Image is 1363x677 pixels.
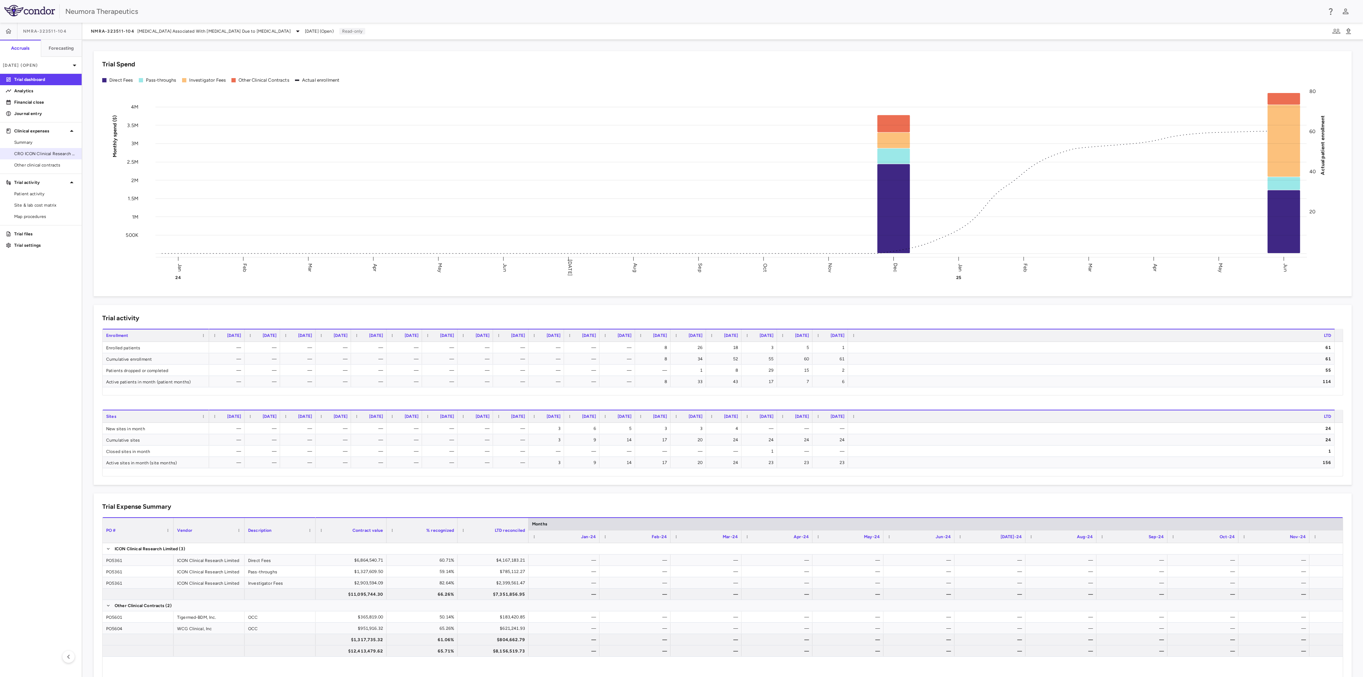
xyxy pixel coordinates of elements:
[854,376,1331,387] div: 114
[440,333,454,338] span: [DATE]
[499,446,525,457] div: —
[369,333,383,338] span: [DATE]
[174,577,245,588] div: ICON Clinical Research Limited
[641,376,667,387] div: 8
[476,333,489,338] span: [DATE]
[795,414,809,419] span: [DATE]
[677,376,702,387] div: 33
[697,263,703,272] text: Sep
[102,60,135,69] h6: Trial Spend
[245,623,316,634] div: OCC
[864,534,880,539] span: May-24
[641,365,667,376] div: —
[783,353,809,365] div: 60
[428,423,454,434] div: —
[352,528,383,533] span: Contract value
[677,353,702,365] div: 34
[103,423,209,434] div: New sites in month
[103,611,174,622] div: PO5601
[582,414,596,419] span: [DATE]
[712,376,738,387] div: 43
[956,275,961,280] text: 25
[1309,129,1315,135] tspan: 60
[128,196,138,202] tspan: 1.5M
[641,342,667,353] div: 8
[1149,534,1164,539] span: Sep-24
[103,434,209,445] div: Cumulative sites
[263,414,277,419] span: [DATE]
[14,151,76,157] span: CRO ICON Clinical Research Limited
[428,457,454,468] div: —
[3,62,70,69] p: [DATE] (Open)
[215,434,241,446] div: —
[1309,88,1316,94] tspan: 80
[14,213,76,220] span: Map procedures
[606,446,631,457] div: —
[641,457,667,468] div: 17
[11,45,29,51] h6: Accruals
[440,414,454,419] span: [DATE]
[242,263,248,272] text: Feb
[712,446,738,457] div: —
[286,353,312,365] div: —
[251,434,277,446] div: —
[723,534,738,539] span: Mar-24
[854,434,1331,446] div: 24
[14,191,76,197] span: Patient activity
[103,342,209,353] div: Enrolled patients
[783,423,809,434] div: —
[428,376,454,387] div: —
[322,446,347,457] div: —
[854,365,1331,376] div: 55
[14,202,76,208] span: Site & lab cost matrix
[65,6,1322,17] div: Neumora Therapeutics
[357,342,383,353] div: —
[103,566,174,577] div: PO5361
[724,414,738,419] span: [DATE]
[641,353,667,365] div: 8
[286,423,312,434] div: —
[369,414,383,419] span: [DATE]
[322,353,347,365] div: —
[606,423,631,434] div: 5
[298,414,312,419] span: [DATE]
[286,434,312,446] div: —
[677,342,702,353] div: 26
[215,376,241,387] div: —
[286,376,312,387] div: —
[618,414,631,419] span: [DATE]
[322,457,347,468] div: —
[137,28,291,34] span: [MEDICAL_DATA] Associated With [MEDICAL_DATA] Due to [MEDICAL_DATA]
[286,457,312,468] div: —
[570,457,596,468] div: 9
[464,353,489,365] div: —
[712,434,738,446] div: 24
[215,342,241,353] div: —
[783,457,809,468] div: 23
[307,263,313,272] text: Mar
[581,534,596,539] span: Jan-24
[251,353,277,365] div: —
[760,333,773,338] span: [DATE]
[322,365,347,376] div: —
[103,376,209,387] div: Active patients in month (patient months)
[1152,263,1158,271] text: Apr
[357,434,383,446] div: —
[215,446,241,457] div: —
[14,139,76,146] span: Summary
[146,77,176,83] div: Pass-throughs
[652,534,667,539] span: Feb-24
[499,376,525,387] div: —
[606,434,631,446] div: 14
[103,365,209,376] div: Patients dropped or completed
[14,179,67,186] p: Trial activity
[372,263,378,271] text: Apr
[819,434,844,446] div: 24
[334,333,347,338] span: [DATE]
[227,414,241,419] span: [DATE]
[103,353,209,364] div: Cumulative enrollment
[215,423,241,434] div: —
[127,122,138,128] tspan: 3.5M
[103,457,209,468] div: Active sites in month (site months)
[322,423,347,434] div: —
